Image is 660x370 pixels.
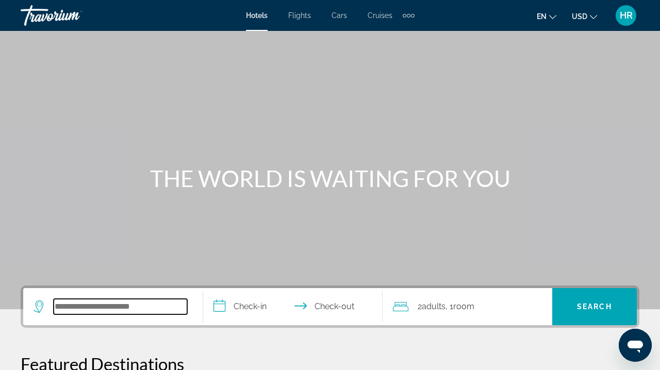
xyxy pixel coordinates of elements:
span: HR [620,10,633,21]
a: Flights [288,11,311,20]
button: Search [552,288,637,325]
button: User Menu [613,5,639,26]
div: Search widget [23,288,637,325]
a: Hotels [246,11,268,20]
button: Travelers: 2 adults, 0 children [383,288,552,325]
h1: THE WORLD IS WAITING FOR YOU [137,165,523,192]
span: 2 [418,299,445,314]
button: Extra navigation items [403,7,415,24]
a: Cars [332,11,347,20]
span: en [537,12,547,21]
button: Check in and out dates [203,288,383,325]
span: Adults [422,301,445,311]
button: Change currency [572,9,597,24]
span: USD [572,12,587,21]
iframe: Button to launch messaging window [619,329,652,362]
span: Search [577,302,612,311]
span: Room [453,301,474,311]
span: , 1 [445,299,474,314]
button: Change language [537,9,556,24]
a: Travorium [21,2,124,29]
a: Cruises [368,11,392,20]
